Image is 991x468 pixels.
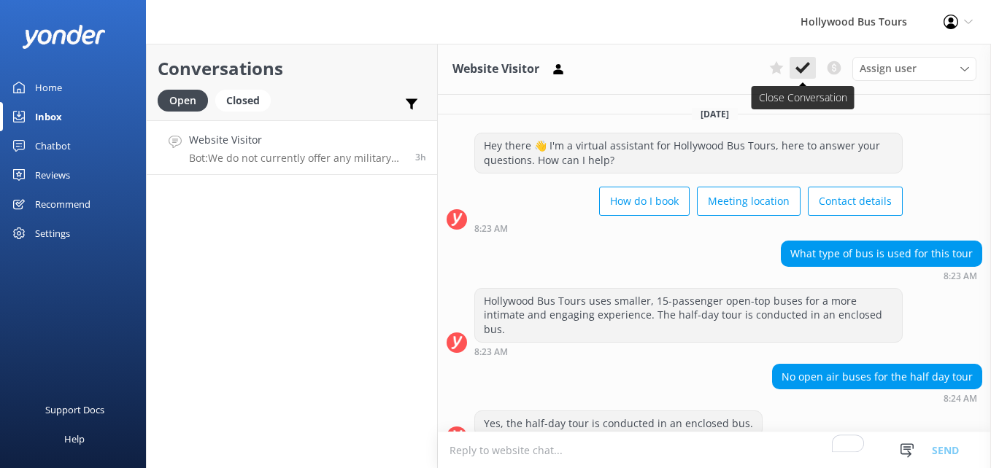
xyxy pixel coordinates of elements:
[475,133,902,172] div: Hey there 👋 I'm a virtual assistant for Hollywood Bus Tours, here to answer your questions. How c...
[808,187,903,216] button: Contact details
[474,225,508,233] strong: 8:23 AM
[35,219,70,248] div: Settings
[474,223,903,233] div: Sep 24 2025 08:23am (UTC -07:00) America/Tijuana
[474,348,508,356] strong: 8:23 AM
[35,131,71,160] div: Chatbot
[215,90,271,112] div: Closed
[147,120,437,175] a: Website VisitorBot:We do not currently offer any military discounts.3h
[860,61,917,77] span: Assign user
[22,25,106,49] img: yonder-white-logo.png
[35,190,90,219] div: Recommend
[475,289,902,342] div: Hollywood Bus Tours uses smaller, 15-passenger open-top buses for a more intimate and engaging ex...
[45,395,104,424] div: Support Docs
[158,90,208,112] div: Open
[35,102,62,131] div: Inbox
[475,411,762,436] div: Yes, the half-day tour is conducted in an enclosed bus.
[599,187,690,216] button: How do I book
[782,241,982,266] div: What type of bus is used for this tour
[189,132,404,148] h4: Website Visitor
[772,393,982,403] div: Sep 24 2025 08:24am (UTC -07:00) America/Tijuana
[35,160,70,190] div: Reviews
[452,60,539,79] h3: Website Visitor
[64,424,85,453] div: Help
[773,364,982,389] div: No open air buses for the half day tour
[189,152,404,165] p: Bot: We do not currently offer any military discounts.
[215,92,278,108] a: Closed
[944,394,977,403] strong: 8:24 AM
[158,55,426,82] h2: Conversations
[438,432,991,468] textarea: To enrich screen reader interactions, please activate Accessibility in Grammarly extension settings
[944,272,977,281] strong: 8:23 AM
[35,73,62,102] div: Home
[692,108,738,120] span: [DATE]
[158,92,215,108] a: Open
[852,57,976,80] div: Assign User
[781,270,982,281] div: Sep 24 2025 08:23am (UTC -07:00) America/Tijuana
[697,187,801,216] button: Meeting location
[415,151,426,163] span: Sep 24 2025 09:00am (UTC -07:00) America/Tijuana
[474,346,903,356] div: Sep 24 2025 08:23am (UTC -07:00) America/Tijuana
